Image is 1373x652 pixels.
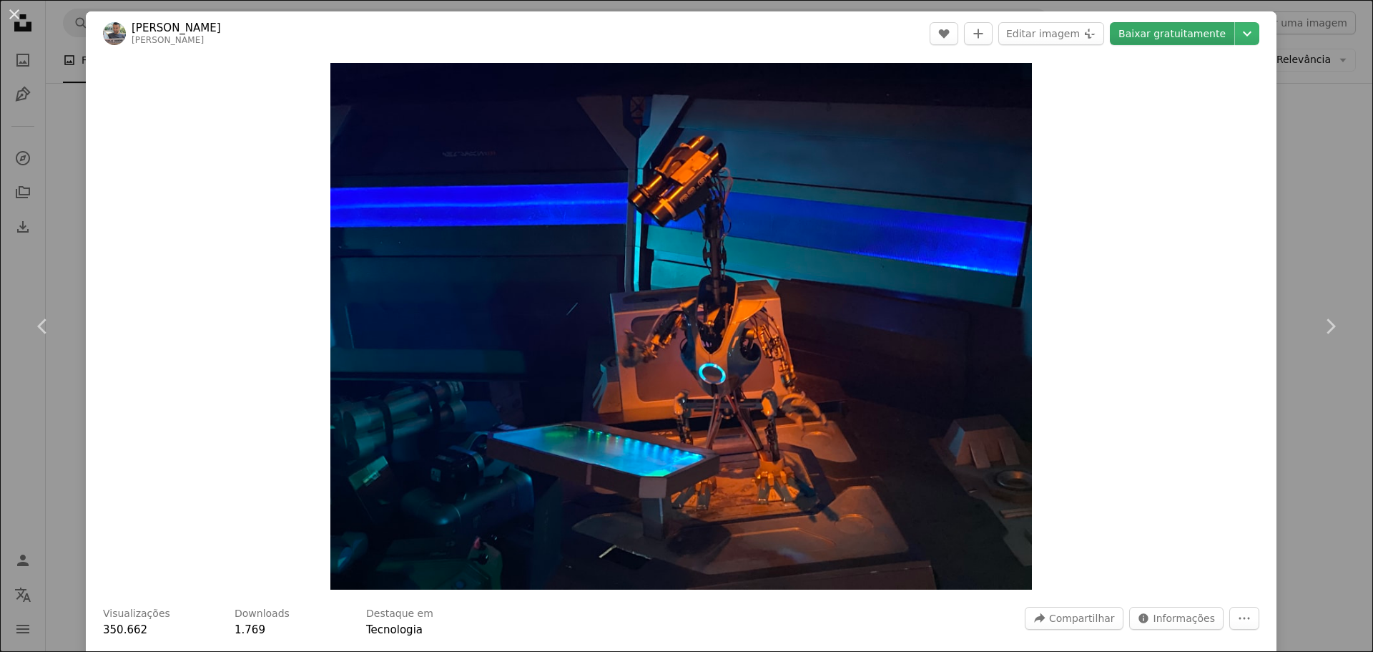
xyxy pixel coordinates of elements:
[1229,607,1259,630] button: Mais ações
[930,22,958,45] button: Curtir
[1025,607,1123,630] button: Compartilhar esta imagem
[235,607,290,621] h3: Downloads
[1110,22,1234,45] a: Baixar gratuitamente
[1287,258,1373,395] a: Próximo
[132,21,221,35] a: [PERSON_NAME]
[1049,608,1115,629] span: Compartilhar
[103,623,147,636] span: 350.662
[1235,22,1259,45] button: Escolha o tamanho do download
[964,22,993,45] button: Adicionar à coleção
[132,35,204,45] a: [PERSON_NAME]
[1153,608,1215,629] span: Informações
[366,623,423,636] a: Tecnologia
[366,607,433,621] h3: Destaque em
[103,607,170,621] h3: Visualizações
[998,22,1104,45] button: Editar imagem
[1129,607,1224,630] button: Estatísticas desta imagem
[330,63,1032,590] img: robô ao lado da parede
[103,22,126,45] img: Ir para o perfil de Eli Alvarez
[330,63,1032,590] button: Ampliar esta imagem
[235,623,265,636] span: 1.769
